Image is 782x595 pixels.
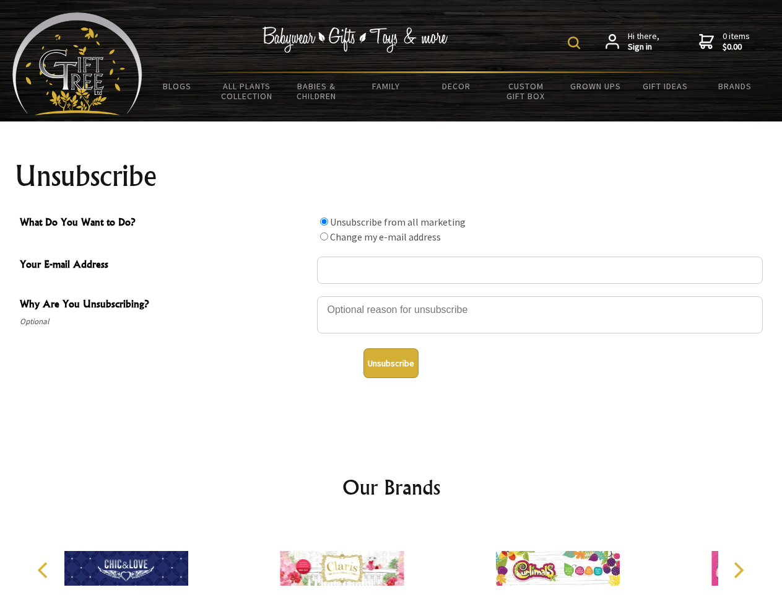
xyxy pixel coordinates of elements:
[20,314,311,329] span: Optional
[20,296,311,314] span: Why Are You Unsubscribing?
[628,42,659,53] strong: Sign in
[352,73,422,99] a: Family
[320,232,328,240] input: What Do You Want to Do?
[699,31,750,53] a: 0 items$0.00
[12,12,142,115] img: Babyware - Gifts - Toys and more...
[491,73,561,109] a: Custom Gift Box
[606,31,659,53] a: Hi there,Sign in
[363,348,419,378] button: Unsubscribe
[263,27,448,53] img: Babywear - Gifts - Toys & more
[282,73,352,109] a: Babies & Children
[317,296,763,333] textarea: Why Are You Unsubscribing?
[20,257,311,275] span: Your E-mail Address
[330,216,466,228] label: Unsubscribe from all marketing
[568,37,580,49] img: product search
[700,73,770,99] a: Brands
[630,73,700,99] a: Gift Ideas
[15,161,768,191] h1: Unsubscribe
[723,30,750,53] span: 0 items
[317,257,763,284] input: Your E-mail Address
[20,214,311,232] span: What Do You Want to Do?
[31,557,58,584] button: Previous
[560,73,630,99] a: Grown Ups
[320,218,328,226] input: What Do You Want to Do?
[628,31,659,53] span: Hi there,
[25,472,758,502] h2: Our Brands
[723,42,750,53] strong: $0.00
[724,557,752,584] button: Next
[142,73,212,99] a: BLOGS
[212,73,282,109] a: All Plants Collection
[421,73,491,99] a: Decor
[330,231,441,243] label: Change my e-mail address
